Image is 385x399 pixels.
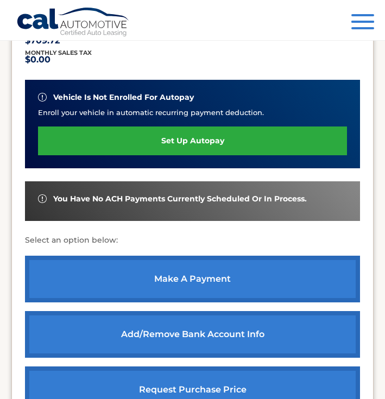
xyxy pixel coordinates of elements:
[25,256,360,302] a: make a payment
[53,93,194,102] span: vehicle is not enrolled for autopay
[38,194,47,203] img: alert-white.svg
[16,7,130,39] a: Cal Automotive
[25,49,92,56] span: Monthly sales Tax
[25,234,360,247] p: Select an option below:
[25,311,360,358] a: Add/Remove bank account info
[25,57,92,62] p: $0.00
[25,38,89,43] p: $709.72
[53,194,307,204] span: You have no ACH payments currently scheduled or in process.
[351,14,374,32] button: Menu
[38,107,347,118] p: Enroll your vehicle in automatic recurring payment deduction.
[38,93,47,102] img: alert-white.svg
[38,126,347,155] a: set up autopay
